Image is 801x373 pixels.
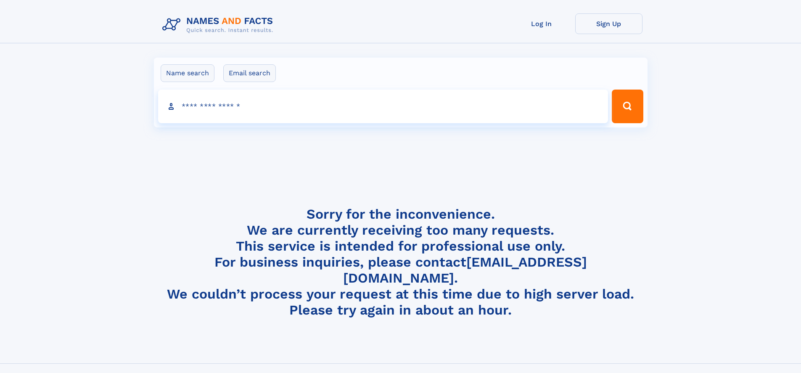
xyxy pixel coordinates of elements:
[612,90,643,123] button: Search Button
[159,13,280,36] img: Logo Names and Facts
[508,13,575,34] a: Log In
[161,64,214,82] label: Name search
[223,64,276,82] label: Email search
[575,13,642,34] a: Sign Up
[343,254,587,286] a: [EMAIL_ADDRESS][DOMAIN_NAME]
[159,206,642,318] h4: Sorry for the inconvenience. We are currently receiving too many requests. This service is intend...
[158,90,608,123] input: search input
